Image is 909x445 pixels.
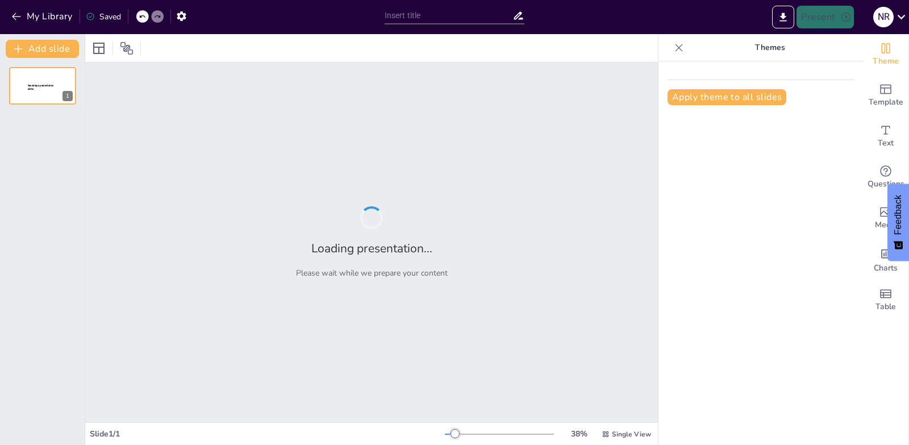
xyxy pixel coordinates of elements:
[28,84,54,90] span: Sendsteps presentation editor
[863,75,908,116] div: Add ready made slides
[878,137,894,149] span: Text
[90,39,108,57] div: Layout
[887,184,909,261] button: Feedback - Show survey
[863,198,908,239] div: Add images, graphics, shapes or video
[863,239,908,280] div: Add charts and graphs
[893,195,903,235] span: Feedback
[90,429,445,439] div: Slide 1 / 1
[863,280,908,321] div: Add a table
[296,268,448,278] p: Please wait while we prepare your content
[873,6,894,28] button: n r
[62,91,73,101] div: 1
[874,262,898,275] span: Charts
[668,89,786,105] button: Apply theme to all slides
[120,41,134,55] span: Position
[311,240,432,256] h2: Loading presentation...
[863,157,908,198] div: Get real-time input from your audience
[863,116,908,157] div: Add text boxes
[612,430,651,439] span: Single View
[875,219,897,231] span: Media
[86,11,121,22] div: Saved
[6,40,79,58] button: Add slide
[863,34,908,75] div: Change the overall theme
[385,7,513,24] input: Insert title
[868,178,904,190] span: Questions
[873,7,894,27] div: n r
[873,55,899,68] span: Theme
[875,301,896,313] span: Table
[688,34,852,61] p: Themes
[9,7,77,26] button: My Library
[9,67,76,105] div: 1
[772,6,794,28] button: Export to PowerPoint
[565,429,593,439] div: 38 %
[797,6,853,28] button: Present
[869,96,903,109] span: Template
